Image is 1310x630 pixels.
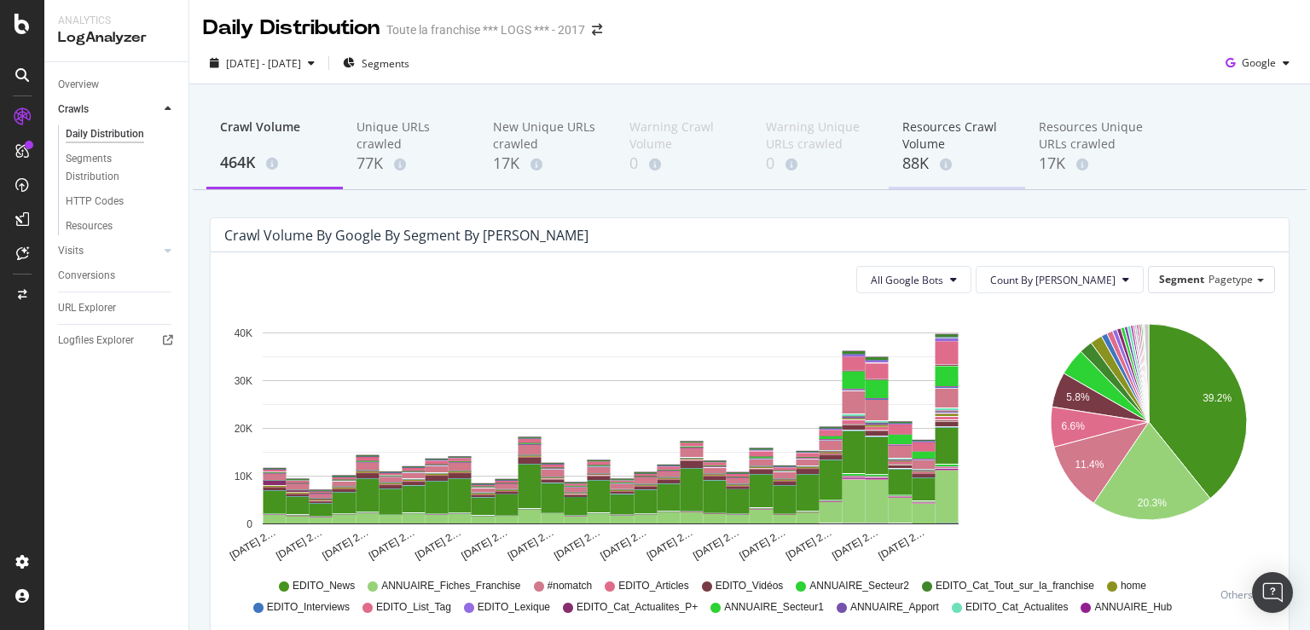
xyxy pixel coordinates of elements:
[902,153,1011,175] div: 88K
[1220,587,1268,602] div: Others...
[386,21,585,38] div: Toute la franchise *** LOGS *** - 2017
[965,600,1069,615] span: EDITO_Cat_Actualites
[724,600,824,615] span: ANNUAIRE_Secteur1
[58,242,84,260] div: Visits
[1039,118,1148,153] div: Resources Unique URLs crawled
[1094,600,1172,615] span: ANNUAIRE_Hub
[66,150,160,186] div: Segments Distribution
[58,76,177,94] a: Overview
[66,150,177,186] a: Segments Distribution
[1062,420,1086,432] text: 6.6%
[936,579,1094,593] span: EDITO_Cat_Tout_sur_la_franchise
[58,267,177,285] a: Conversions
[493,153,602,175] div: 17K
[58,28,175,48] div: LogAnalyzer
[629,153,739,175] div: 0
[235,471,252,483] text: 10K
[1121,579,1146,593] span: home
[235,375,252,387] text: 30K
[1242,55,1276,70] span: Google
[1252,572,1293,613] div: Open Intercom Messenger
[356,118,466,153] div: Unique URLs crawled
[58,332,134,350] div: Logfiles Explorer
[1025,307,1272,563] svg: A chart.
[1066,391,1090,403] text: 5.8%
[766,153,875,175] div: 0
[592,24,602,36] div: arrow-right-arrow-left
[1159,272,1204,286] span: Segment
[66,125,177,143] a: Daily Distribution
[220,118,329,151] div: Crawl Volume
[1209,272,1253,286] span: Pagetype
[267,600,350,615] span: EDITO_Interviews
[902,118,1011,153] div: Resources Crawl Volume
[871,273,943,287] span: All Google Bots
[376,600,451,615] span: EDITO_List_Tag
[224,307,998,563] svg: A chart.
[58,267,115,285] div: Conversions
[548,579,593,593] span: #nomatch
[1138,497,1167,509] text: 20.3%
[478,600,550,615] span: EDITO_Lexique
[66,217,177,235] a: Resources
[66,193,177,211] a: HTTP Codes
[976,266,1144,293] button: Count By [PERSON_NAME]
[809,579,909,593] span: ANNUAIRE_Secteur2
[293,579,355,593] span: EDITO_News
[220,152,329,174] div: 464K
[58,299,116,317] div: URL Explorer
[362,56,409,71] span: Segments
[246,518,252,530] text: 0
[58,14,175,28] div: Analytics
[493,118,602,153] div: New Unique URLs crawled
[235,423,252,435] text: 20K
[629,118,739,153] div: Warning Crawl Volume
[66,193,124,211] div: HTTP Codes
[203,49,322,77] button: [DATE] - [DATE]
[66,125,144,143] div: Daily Distribution
[58,101,89,118] div: Crawls
[856,266,971,293] button: All Google Bots
[716,579,784,593] span: EDITO_Vidéos
[203,14,380,43] div: Daily Distribution
[226,56,301,71] span: [DATE] - [DATE]
[850,600,939,615] span: ANNUAIRE_Apport
[1075,459,1104,471] text: 11.4%
[235,327,252,339] text: 40K
[990,273,1116,287] span: Count By Day
[618,579,688,593] span: EDITO_Articles
[381,579,520,593] span: ANNUAIRE_Fiches_Franchise
[577,600,698,615] span: EDITO_Cat_Actualites_P+
[336,49,416,77] button: Segments
[1219,49,1296,77] button: Google
[58,242,159,260] a: Visits
[58,299,177,317] a: URL Explorer
[766,118,875,153] div: Warning Unique URLs crawled
[66,217,113,235] div: Resources
[356,153,466,175] div: 77K
[58,101,159,118] a: Crawls
[58,332,177,350] a: Logfiles Explorer
[58,76,99,94] div: Overview
[1203,392,1232,404] text: 39.2%
[1039,153,1148,175] div: 17K
[224,227,588,244] div: Crawl Volume by google by Segment by [PERSON_NAME]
